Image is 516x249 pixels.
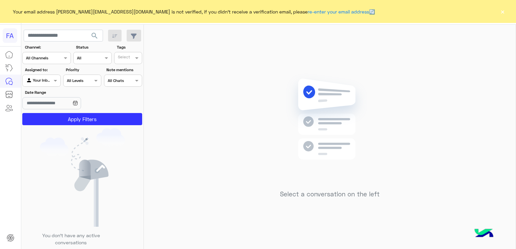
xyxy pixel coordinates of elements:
[13,8,375,15] span: Your email address [PERSON_NAME][EMAIL_ADDRESS][DOMAIN_NAME] is not verified, if you didn't recei...
[66,67,101,73] label: Priority
[117,44,141,50] label: Tags
[106,67,141,73] label: Note mentions
[280,190,380,198] h5: Select a conversation on the left
[25,44,70,50] label: Channel:
[40,128,125,227] img: empty users
[472,222,496,246] img: hulul-logo.png
[86,30,103,44] button: search
[91,32,99,40] span: search
[25,67,60,73] label: Assigned to:
[37,232,105,246] p: You don’t have any active conversations
[281,73,379,185] img: no messages
[76,44,111,50] label: Status
[22,113,142,125] button: Apply Filters
[3,28,17,43] div: FA
[25,89,101,95] label: Date Range
[499,8,506,15] button: ×
[117,54,130,62] div: Select
[308,9,369,15] a: re-enter your email address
